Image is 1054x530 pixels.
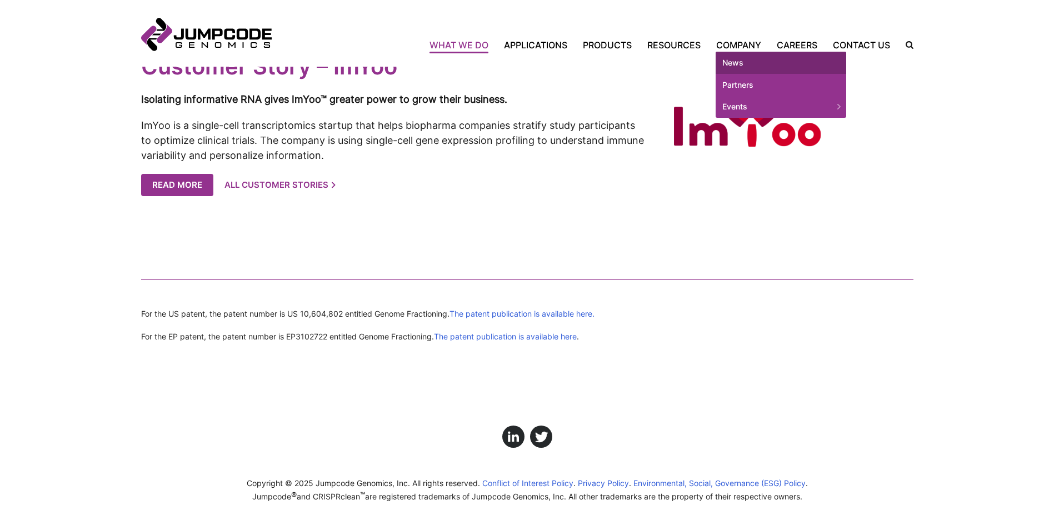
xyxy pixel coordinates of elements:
[141,174,213,197] a: Read More
[716,74,846,96] a: Partners
[575,38,640,52] a: Products
[496,38,575,52] a: Applications
[429,38,496,52] a: What We Do
[825,38,898,52] a: Contact Us
[716,52,846,74] a: News
[141,331,913,342] p: For the EP patent, the patent number is EP3102722 entitled Genome Fractioning. .
[674,102,821,147] img: Imyoo's Logo
[898,41,913,49] label: Search the site.
[769,38,825,52] a: Careers
[502,426,524,448] a: Click here to view us on LinkedIn
[716,96,846,118] a: Events
[141,308,913,319] p: For the US patent, the patent number is US 10,604,802 entitled Genome Fractioning.
[272,38,898,52] nav: Primary Navigation
[291,491,297,499] sup: ®
[708,38,769,52] a: Company
[449,309,595,318] a: The patent publication is available here.
[141,118,647,163] p: ImYoo is a single-cell transcriptomics startup that helps biopharma companies stratify study part...
[633,478,808,488] a: Environmental, Social, Governance (ESG) Policy
[247,478,480,488] span: Copyright © 2025 Jumpcode Genomics, Inc. All rights reserved.
[640,38,708,52] a: Resources
[434,332,577,341] a: The patent publication is available here
[360,491,365,499] sup: ™
[482,478,576,488] a: Conflict of Interest Policy
[530,426,552,448] a: Click here to view us on Twitter
[141,93,507,105] strong: Isolating informative RNA gives ImYoo™ greater power to grow their business.
[224,174,336,197] a: All Customer Stories
[141,489,913,502] p: Jumpcode and CRISPRclean are registered trademarks of Jumpcode Genomics, Inc. All other trademark...
[578,478,631,488] a: Privacy Policy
